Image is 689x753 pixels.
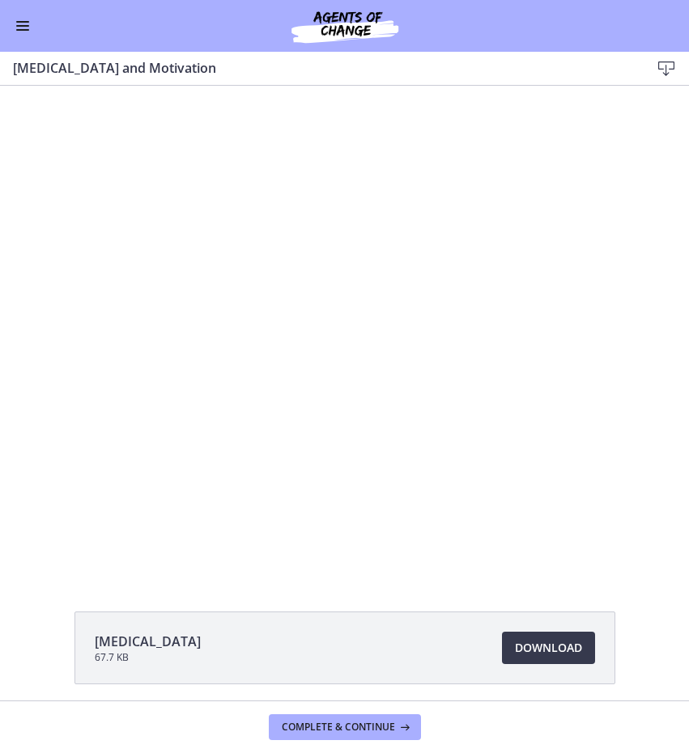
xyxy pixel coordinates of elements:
button: Enable menu [13,16,32,36]
h3: [MEDICAL_DATA] and Motivation [13,58,624,78]
img: Agents of Change [248,6,442,45]
span: Download [515,638,582,658]
a: Download [502,632,595,664]
button: Complete & continue [269,714,421,740]
span: Complete & continue [282,721,395,734]
span: [MEDICAL_DATA] [95,632,201,651]
span: 67.7 KB [95,651,201,664]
